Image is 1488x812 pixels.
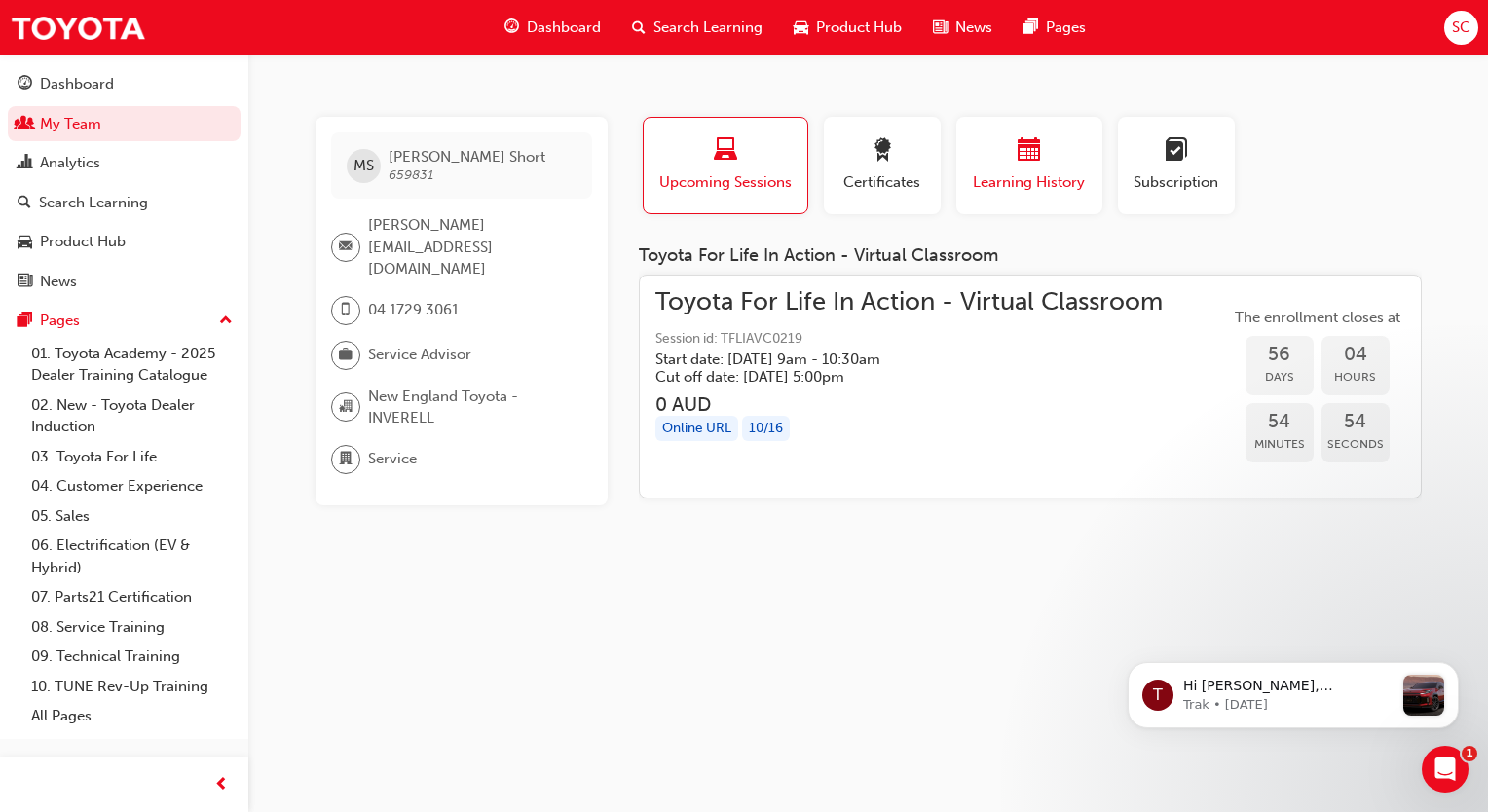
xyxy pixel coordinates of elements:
[368,344,471,366] span: Service Advisor
[368,214,577,280] span: [PERSON_NAME][EMAIL_ADDRESS][DOMAIN_NAME]
[23,531,241,582] a: 06. Electrification (EV & Hybrid)
[838,171,926,194] span: Certificates
[655,351,1132,368] h5: Start date: [DATE] 9am - 10:30am
[39,192,148,214] div: Search Learning
[18,313,32,330] span: pages-icon
[18,155,32,172] span: chart-icon
[368,299,459,321] span: 04 1729 3061
[658,171,793,194] span: Upcoming Sessions
[1422,746,1469,793] iframe: Intercom live chat
[1165,138,1188,165] span: learningplan-icon
[655,291,1163,314] span: Toyota For Life In Action - Virtual Classroom
[339,298,353,323] span: mobile-icon
[339,447,353,472] span: department-icon
[1046,17,1086,39] span: Pages
[1018,138,1041,165] span: calendar-icon
[18,116,32,133] span: people-icon
[794,16,808,40] span: car-icon
[1118,117,1235,214] button: Subscription
[1246,366,1314,388] span: Days
[1246,411,1314,433] span: 54
[18,76,32,93] span: guage-icon
[8,62,241,303] button: DashboardMy TeamAnalyticsSearch LearningProduct HubNews
[1321,344,1390,366] span: 04
[527,17,601,39] span: Dashboard
[23,582,241,612] a: 07. Parts21 Certification
[23,471,241,501] a: 04. Customer Experience
[933,16,948,40] span: news-icon
[40,310,80,332] div: Pages
[1462,746,1477,761] span: 1
[40,152,100,174] div: Analytics
[18,234,32,251] span: car-icon
[1321,366,1390,388] span: Hours
[816,17,902,39] span: Product Hub
[1098,623,1488,759] iframe: Intercom notifications message
[353,155,374,177] span: MS
[956,117,1102,214] button: Learning History
[40,231,126,253] div: Product Hub
[23,501,241,532] a: 05. Sales
[1230,307,1405,329] span: The enrollment closes at
[1133,171,1220,194] span: Subscription
[8,145,241,181] a: Analytics
[368,386,577,429] span: New England Toyota - INVERELL
[1246,433,1314,456] span: Minutes
[504,16,519,40] span: guage-icon
[23,672,241,702] a: 10. TUNE Rev-Up Training
[23,612,241,643] a: 08. Service Training
[653,17,763,39] span: Search Learning
[23,642,241,672] a: 09. Technical Training
[8,106,241,142] a: My Team
[18,274,32,291] span: news-icon
[23,390,241,442] a: 02. New - Toyota Dealer Induction
[8,224,241,260] a: Product Hub
[643,117,808,214] button: Upcoming Sessions
[655,416,738,442] div: Online URL
[824,117,941,214] button: Certificates
[1444,11,1478,45] button: SC
[23,442,241,472] a: 03. Toyota For Life
[1452,17,1470,39] span: SC
[339,235,353,260] span: email-icon
[10,6,146,50] img: Trak
[18,195,31,212] span: search-icon
[1008,8,1101,48] a: pages-iconPages
[917,8,1008,48] a: news-iconNews
[616,8,778,48] a: search-iconSearch Learning
[871,138,894,165] span: award-icon
[489,8,616,48] a: guage-iconDashboard
[40,271,77,293] div: News
[389,166,433,183] span: 659831
[655,328,1163,351] span: Session id: TFLIAVC0219
[1321,433,1390,456] span: Seconds
[1246,344,1314,366] span: 56
[40,73,114,95] div: Dashboard
[368,448,417,470] span: Service
[778,8,917,48] a: car-iconProduct Hub
[8,303,241,339] button: Pages
[8,264,241,300] a: News
[339,343,353,368] span: briefcase-icon
[1321,411,1390,433] span: 54
[23,339,241,390] a: 01. Toyota Academy - 2025 Dealer Training Catalogue
[655,291,1405,483] a: Toyota For Life In Action - Virtual ClassroomSession id: TFLIAVC0219Start date: [DATE] 9am - 10:3...
[655,368,1132,386] h5: Cut off date: [DATE] 5:00pm
[219,309,233,334] span: up-icon
[8,66,241,102] a: Dashboard
[971,171,1088,194] span: Learning History
[655,393,1163,416] h3: 0 AUD
[714,138,737,165] span: laptop-icon
[955,17,992,39] span: News
[742,416,790,442] div: 10 / 16
[639,245,1422,267] div: Toyota For Life In Action - Virtual Classroom
[23,701,241,731] a: All Pages
[389,148,545,166] span: [PERSON_NAME] Short
[1023,16,1038,40] span: pages-icon
[632,16,646,40] span: search-icon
